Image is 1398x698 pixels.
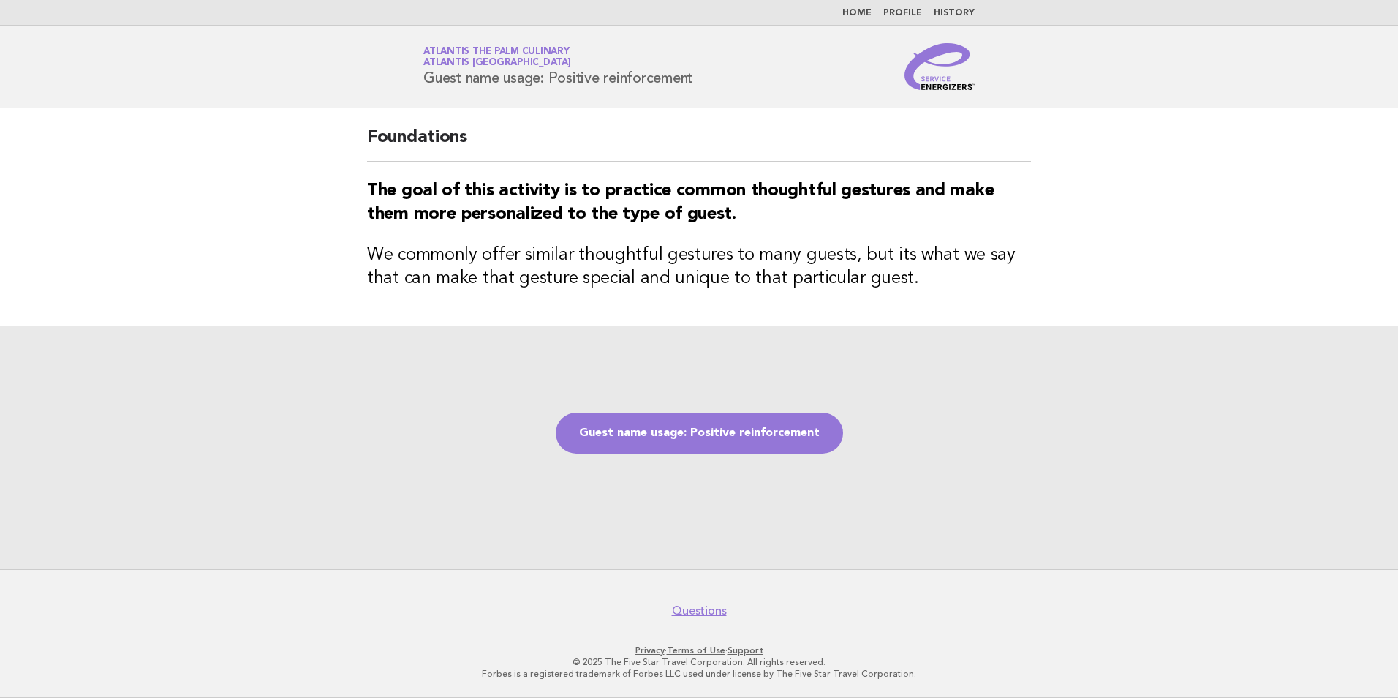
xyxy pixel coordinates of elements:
[667,645,725,656] a: Terms of Use
[367,182,994,223] strong: The goal of this activity is to practice common thoughtful gestures and make them more personaliz...
[252,668,1146,680] p: Forbes is a registered trademark of Forbes LLC used under license by The Five Star Travel Corpora...
[904,43,975,90] img: Service Energizers
[367,244,1031,290] h3: We commonly offer similar thoughtful gestures to many guests, but its what we say that can make t...
[252,645,1146,656] p: · ·
[842,9,872,18] a: Home
[934,9,975,18] a: History
[423,47,571,67] a: Atlantis The Palm CulinaryAtlantis [GEOGRAPHIC_DATA]
[423,48,692,86] h1: Guest name usage: Positive reinforcement
[252,656,1146,668] p: © 2025 The Five Star Travel Corporation. All rights reserved.
[635,645,665,656] a: Privacy
[423,59,571,68] span: Atlantis [GEOGRAPHIC_DATA]
[367,126,1031,162] h2: Foundations
[672,604,727,618] a: Questions
[883,9,922,18] a: Profile
[556,413,843,454] a: Guest name usage: Positive reinforcement
[728,645,763,656] a: Support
